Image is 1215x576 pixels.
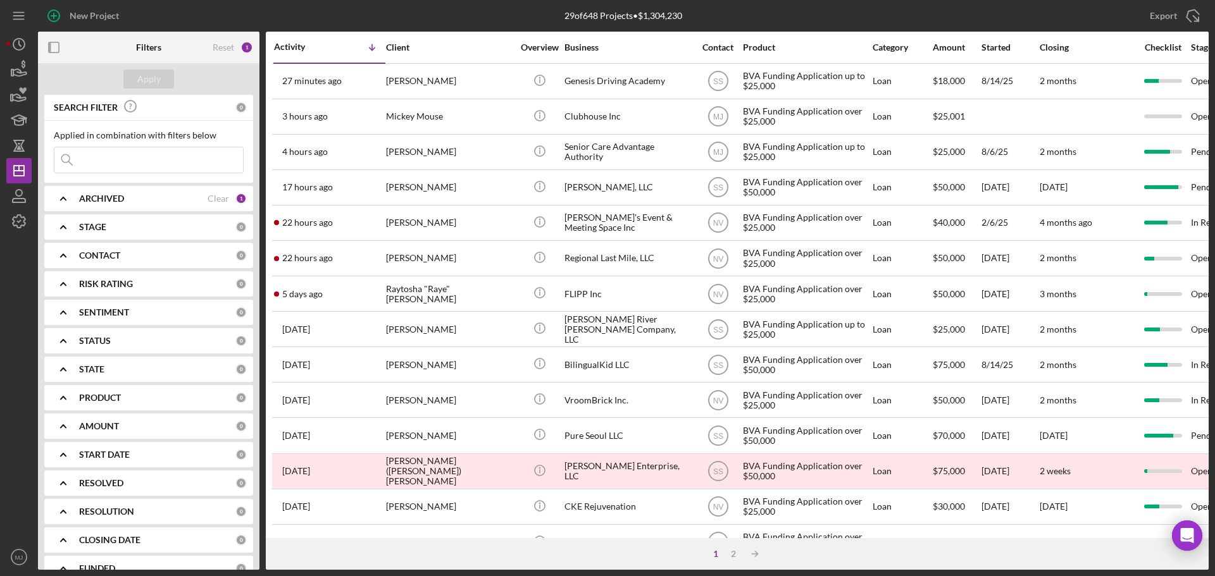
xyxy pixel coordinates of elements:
div: [DATE] [981,419,1038,452]
time: 2025-09-02 02:39 [282,182,333,192]
text: MJ [713,148,723,157]
b: STATUS [79,336,111,346]
text: NV [713,396,723,405]
div: 1 [235,193,247,204]
div: $50,000 [933,383,980,417]
div: BVA Funding Application over $25,000 [743,383,869,417]
div: 0 [235,420,247,432]
div: [DATE] [981,525,1038,559]
div: 8/14/25 [981,348,1038,381]
b: START DATE [79,450,130,460]
time: 2 months [1040,359,1076,370]
div: 0 [235,335,247,346]
div: Loan [873,242,931,275]
text: NV [713,254,723,263]
div: Applied in combination with filters below [54,130,244,140]
text: SS [713,325,723,334]
div: 0 [235,307,247,318]
div: Started [981,42,1038,52]
div: [PERSON_NAME] [386,64,513,98]
b: Filters [136,42,161,52]
div: [PERSON_NAME] [386,312,513,346]
div: [DATE] [981,277,1038,310]
text: SS [713,538,723,547]
div: Loan [873,135,931,169]
time: 2025-08-25 21:35 [282,395,310,405]
div: [PERSON_NAME] [386,206,513,240]
text: NV [713,290,723,298]
div: 0 [235,534,247,546]
div: Contact [694,42,742,52]
div: Export [1150,3,1177,28]
text: MJ [713,113,723,121]
div: BVA Funding Application over $25,000 [743,277,869,310]
div: [PERSON_NAME] Enterprise, LLC [564,455,691,488]
div: $50,000 [933,525,980,559]
div: 29 of 648 Projects • $1,304,230 [564,11,682,21]
div: Raytosha "Raye" [PERSON_NAME] [386,277,513,310]
div: Activity [274,42,330,52]
time: [DATE] [1040,536,1068,547]
div: [PERSON_NAME]'s Event & Meeting Space Inc [564,206,691,240]
div: [PERSON_NAME] [386,171,513,204]
div: $30,000 [933,490,980,524]
div: Loan [873,64,931,98]
time: 3 months [1040,288,1076,299]
div: [PERSON_NAME] [386,419,513,452]
b: ARCHIVED [79,193,124,204]
b: AMOUNT [79,421,119,431]
div: $25,001 [933,100,980,133]
div: [DATE] [981,455,1038,488]
div: [PERSON_NAME] [386,525,513,559]
div: 0 [235,563,247,574]
div: $50,000 [933,277,980,310]
div: CKE Rejuvenation [564,490,691,524]
div: BVA Funding Application up to $25,000 [743,312,869,346]
div: $18,000 [933,64,980,98]
div: 2/6/25 [981,206,1038,240]
div: BVA Funding Application over $50,000 [743,171,869,204]
div: BVA Funding Application over $50,000 [743,419,869,452]
div: 0 [235,364,247,375]
text: SS [713,77,723,86]
div: BilingualKid LLC [564,348,691,381]
div: 8/14/25 [981,64,1038,98]
div: Loan [873,419,931,452]
button: Export [1137,3,1209,28]
div: BVA Funding Application over $25,000 [743,100,869,133]
b: CLOSING DATE [79,535,140,545]
div: Reset [213,42,234,52]
div: Loan [873,312,931,346]
div: Pure Seoul LLC [564,419,691,452]
div: BVA Funding Application over $25,000 [743,490,869,524]
div: BVA Funding Application over $25,000 [743,242,869,275]
text: NV [713,503,723,512]
b: CONTACT [79,250,120,260]
time: 2025-09-02 19:12 [282,76,342,86]
div: $25,000 [933,312,980,346]
div: Loan [873,455,931,488]
time: 2025-08-19 23:43 [282,501,310,512]
div: BVA Funding Application over $25,000 [743,525,869,559]
div: $25,000 [933,135,980,169]
text: SS [713,183,723,192]
div: Category [873,42,931,52]
div: 0 [235,449,247,460]
time: 2025-09-02 16:15 [282,111,328,121]
time: 2025-09-01 21:41 [282,253,333,263]
time: 2025-09-01 21:52 [282,218,333,228]
div: Loan [873,100,931,133]
div: Regional Last Mile, LLC [564,242,691,275]
time: 2 months [1040,395,1076,405]
div: $50,000 [933,171,980,204]
div: BVA Funding Application over $25,000 [743,206,869,240]
time: 2025-08-22 23:34 [282,431,310,441]
div: Pursue Family Services, LLC [564,525,691,559]
div: 1 [707,549,725,559]
time: 2025-08-27 15:59 [282,324,310,334]
div: 1 [240,41,253,54]
div: $50,000 [933,242,980,275]
div: 0 [235,102,247,113]
div: Mickey Mouse [386,100,513,133]
div: [DATE] [981,383,1038,417]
